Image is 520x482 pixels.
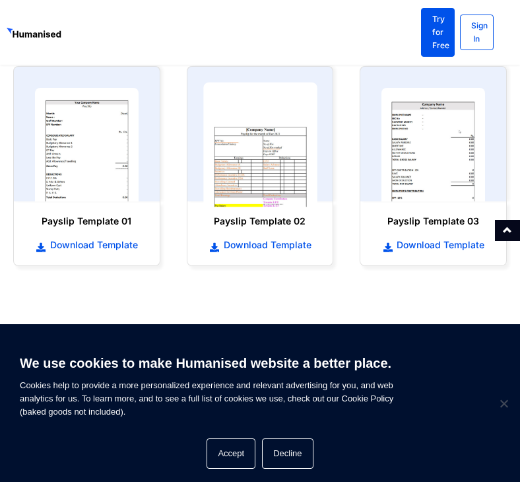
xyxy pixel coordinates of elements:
h6: We use cookies to make Humanised website a better place. [20,354,457,372]
img: GetHumanised Logo [7,28,63,40]
img: payslip template [381,88,485,201]
img: payslip template [203,82,317,207]
span: Cookies help to provide a more personalized experience and relevant advertising for you, and web ... [20,354,457,419]
a: Try for Free [421,8,455,57]
span: Download Template [47,238,138,252]
h6: Payslip Template 02 [201,215,320,228]
button: Accept [207,438,255,469]
span: Decline [497,397,510,410]
h6: Payslip Template 03 [374,215,493,228]
a: Download Template [374,238,493,252]
a: Download Template [27,238,146,252]
button: Decline [262,438,313,469]
span: Download Template [220,238,311,252]
a: Sign In [460,15,494,50]
a: Download Template [201,238,320,252]
h6: Payslip Template 01 [27,215,146,228]
img: payslip template [35,88,139,201]
span: Download Template [393,238,484,252]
